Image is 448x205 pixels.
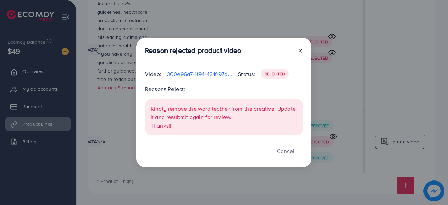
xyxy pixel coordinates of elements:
[268,144,303,159] button: Cancel
[145,85,303,93] p: Reasons Reject:
[265,71,285,77] span: Rejected
[150,104,297,121] p: Kindly remove the word leather from the creative. Update it and resubmit again for review.
[238,70,255,78] p: Status:
[167,70,232,78] p: 300e96a7-1f94-431f-97d8-4fff226631b8-1757688674992.mp4
[145,70,161,78] p: Video:
[145,46,241,55] h3: Reason rejected product video
[150,121,297,130] p: Thanks!!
